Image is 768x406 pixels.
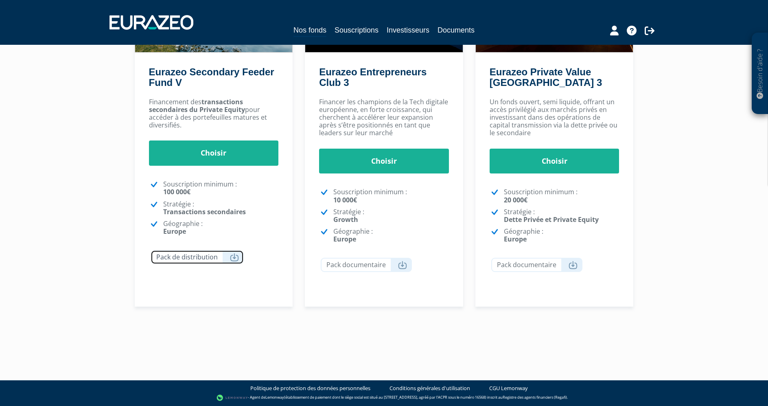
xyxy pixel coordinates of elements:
strong: Europe [504,235,527,244]
p: Stratégie : [163,200,279,216]
strong: Growth [333,215,358,224]
a: Pack documentaire [321,258,412,272]
img: 1732889491-logotype_eurazeo_blanc_rvb.png [109,15,193,30]
strong: Europe [333,235,356,244]
strong: 20 000€ [504,195,527,204]
a: Eurazeo Private Value [GEOGRAPHIC_DATA] 3 [490,66,602,88]
p: Financement des pour accéder à des portefeuilles matures et diversifiés. [149,98,279,129]
p: Financer les champions de la Tech digitale européenne, en forte croissance, qui cherchent à accél... [319,98,449,137]
div: - Agent de (établissement de paiement dont le siège social est situé au [STREET_ADDRESS], agréé p... [8,394,760,402]
a: Eurazeo Secondary Feeder Fund V [149,66,274,88]
a: Eurazeo Entrepreneurs Club 3 [319,66,427,88]
a: Documents [438,24,475,36]
strong: 10 000€ [333,195,357,204]
a: Choisir [319,149,449,174]
img: logo-lemonway.png [217,394,248,402]
a: Conditions générales d'utilisation [389,384,470,392]
p: Souscription minimum : [333,188,449,204]
p: Géographie : [504,228,619,243]
a: Lemonway [265,395,284,400]
a: Registre des agents financiers (Regafi) [503,395,567,400]
strong: Dette Privée et Private Equity [504,215,599,224]
strong: Transactions secondaires [163,207,246,216]
a: Nos fonds [293,24,326,37]
p: Besoin d'aide ? [755,37,765,110]
a: Choisir [149,140,279,166]
strong: 100 000€ [163,187,190,196]
p: Géographie : [333,228,449,243]
a: Pack de distribution [151,250,244,264]
a: Pack documentaire [491,258,582,272]
p: Stratégie : [333,208,449,224]
p: Souscription minimum : [504,188,619,204]
p: Souscription minimum : [163,180,279,196]
a: Politique de protection des données personnelles [250,384,370,392]
a: CGU Lemonway [489,384,528,392]
a: Investisseurs [387,24,429,36]
p: Un fonds ouvert, semi liquide, offrant un accès privilégié aux marchés privés en investissant dan... [490,98,619,137]
a: Choisir [490,149,619,174]
a: Souscriptions [335,24,379,36]
p: Géographie : [163,220,279,235]
strong: Europe [163,227,186,236]
p: Stratégie : [504,208,619,224]
strong: transactions secondaires du Private Equity [149,97,245,114]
